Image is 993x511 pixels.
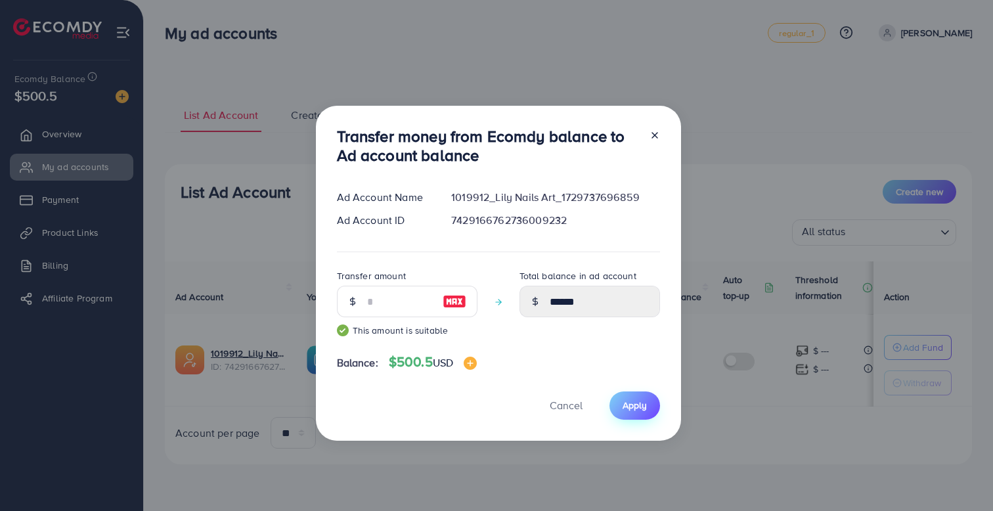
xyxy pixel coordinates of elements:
[441,213,670,228] div: 7429166762736009232
[337,127,639,165] h3: Transfer money from Ecomdy balance to Ad account balance
[433,355,453,370] span: USD
[337,269,406,282] label: Transfer amount
[623,399,647,412] span: Apply
[550,398,583,412] span: Cancel
[519,269,636,282] label: Total balance in ad account
[441,190,670,205] div: 1019912_Lily Nails Art_1729737696859
[389,354,477,370] h4: $500.5
[326,190,441,205] div: Ad Account Name
[609,391,660,420] button: Apply
[937,452,983,501] iframe: Chat
[443,294,466,309] img: image
[533,391,599,420] button: Cancel
[326,213,441,228] div: Ad Account ID
[337,355,378,370] span: Balance:
[337,324,349,336] img: guide
[464,357,477,370] img: image
[337,324,477,337] small: This amount is suitable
